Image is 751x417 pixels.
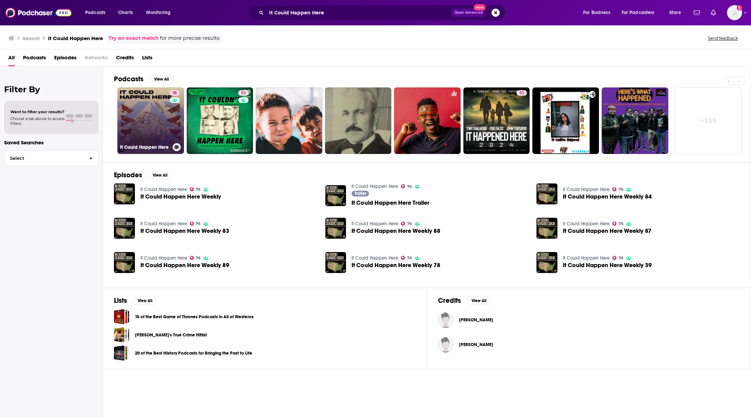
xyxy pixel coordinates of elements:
[149,75,174,83] button: View All
[54,52,77,66] span: Episodes
[563,228,651,234] a: It Could Happen Here Weekly 87
[5,6,71,19] a: Podchaser - Follow, Share and Rate Podcasts
[140,221,187,227] a: It Could Happen Here
[612,187,623,191] a: 76
[8,52,15,66] a: All
[114,7,137,18] a: Charts
[351,228,440,234] a: It Could Happen Here Weekly 88
[4,84,99,94] h2: Filter By
[120,144,170,150] h3: It Could Happen Here
[10,116,65,126] span: Choose a tab above to access filters.
[619,188,623,191] span: 76
[190,256,201,260] a: 76
[85,8,105,17] span: Podcasts
[48,35,103,41] h3: It Could Happen Here
[727,5,742,20] span: Logged in as jenniferyoder
[454,11,483,14] span: Open Advanced
[114,75,174,83] a: PodcastsView All
[407,257,412,260] span: 76
[438,334,740,356] button: Dan HarrisDan Harris
[708,7,719,19] a: Show notifications dropdown
[351,255,398,261] a: It Could Happen Here
[563,194,652,200] span: It Could Happen Here Weekly 84
[438,337,453,353] a: Dan Harris
[142,52,152,66] a: Lists
[141,7,180,18] button: open menu
[459,342,493,347] a: Dan Harris
[351,221,398,227] a: It Could Happen Here
[190,222,201,226] a: 76
[619,257,623,260] span: 76
[325,185,346,206] a: It Could Happen Here Trailer
[114,327,129,343] a: Deano's True Crime Hitlist
[160,34,219,42] span: for more precise results
[4,156,84,160] span: Select
[254,5,512,21] div: Search podcasts, credits, & more...
[519,90,524,97] span: 52
[238,90,249,96] a: 53
[536,252,557,273] img: It Could Happen Here Weekly 39
[563,187,610,192] a: It Could Happen Here
[10,109,65,114] span: Want to filter your results?
[114,309,129,324] span: 15 of the Best Game of Thrones Podcasts in All of Westeros
[146,8,171,17] span: Monitoring
[116,52,134,66] a: Credits
[140,228,229,234] span: It Could Happen Here Weekly 83
[401,222,412,226] a: 76
[727,5,742,20] button: Show profile menu
[438,312,453,328] img: Mia Wong
[187,87,253,154] a: 53
[170,90,180,96] a: 76
[351,200,429,206] a: It Could Happen Here Trailer
[190,187,201,191] a: 76
[401,184,412,188] a: 76
[583,8,610,17] span: For Business
[536,218,557,239] img: It Could Happen Here Weekly 87
[407,185,412,188] span: 76
[114,218,135,239] img: It Could Happen Here Weekly 83
[617,7,665,18] button: open menu
[114,183,135,204] a: It Could Happen Here Weekly
[117,87,184,154] a: 76It Could Happen Here
[140,262,229,268] a: It Could Happen Here Weekly 89
[612,222,623,226] a: 76
[108,34,159,42] a: Try an exact match
[407,222,412,225] span: 76
[172,90,177,97] span: 76
[140,255,187,261] a: It Could Happen Here
[675,87,742,154] a: +135
[563,262,652,268] a: It Could Happen Here Weekly 39
[563,255,610,261] a: It Could Happen Here
[438,309,740,331] button: Mia WongMia Wong
[196,188,200,191] span: 76
[114,296,157,305] a: ListsView All
[351,262,440,268] span: It Could Happen Here Weekly 78
[578,7,619,18] button: open menu
[619,222,623,225] span: 76
[241,90,246,97] span: 53
[4,139,99,146] p: Saved Searches
[401,256,412,260] a: 76
[325,218,346,239] img: It Could Happen Here Weekly 88
[140,187,187,192] a: It Could Happen Here
[459,342,493,347] span: [PERSON_NAME]
[4,151,99,166] button: Select
[118,8,133,17] span: Charts
[536,183,557,204] img: It Could Happen Here Weekly 84
[196,222,200,225] span: 76
[23,35,40,41] h3: Search
[114,252,135,273] img: It Could Happen Here Weekly 89
[23,52,46,66] a: Podcasts
[114,345,129,361] a: 20 of the Best History Podcasts for Bringing the Past to Life
[114,75,143,83] h2: Podcasts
